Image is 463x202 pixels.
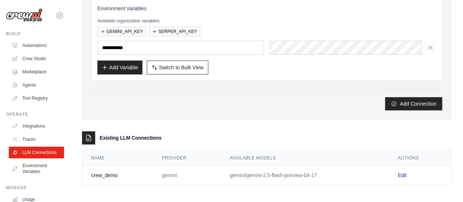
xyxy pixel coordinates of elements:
div: Operate [6,111,64,117]
a: Edit [398,172,407,178]
td: crew_demo [82,166,153,185]
a: LLM Connections [9,147,64,158]
button: Add Connection [385,97,442,110]
a: Agents [9,79,64,91]
img: Logo [6,8,42,22]
h3: Existing LLM Connections [100,134,161,142]
td: gemini [153,166,221,185]
a: Traces [9,133,64,145]
p: Available organization variables: [97,18,436,24]
a: Integrations [9,120,64,132]
a: Crew Studio [9,53,64,65]
div: Manage [6,185,64,191]
a: Marketplace [9,66,64,78]
a: Automations [9,40,64,51]
button: Add Variable [97,60,142,74]
span: Switch to Bulk View [159,64,204,71]
th: Actions [389,151,451,166]
th: Provider [153,151,221,166]
button: Switch to Bulk View [147,60,208,74]
th: Available Models [221,151,389,166]
th: Name [82,151,153,166]
button: SERPER_API_KEY [149,27,200,36]
a: Tool Registry [9,92,64,104]
button: GEMINI_API_KEY [97,27,146,36]
a: Environment Variables [9,160,64,177]
h3: Environment Variables [97,5,436,12]
div: Build [6,31,64,37]
td: gemini/gemini-2.5-flash-preview-04-17 [221,166,389,185]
